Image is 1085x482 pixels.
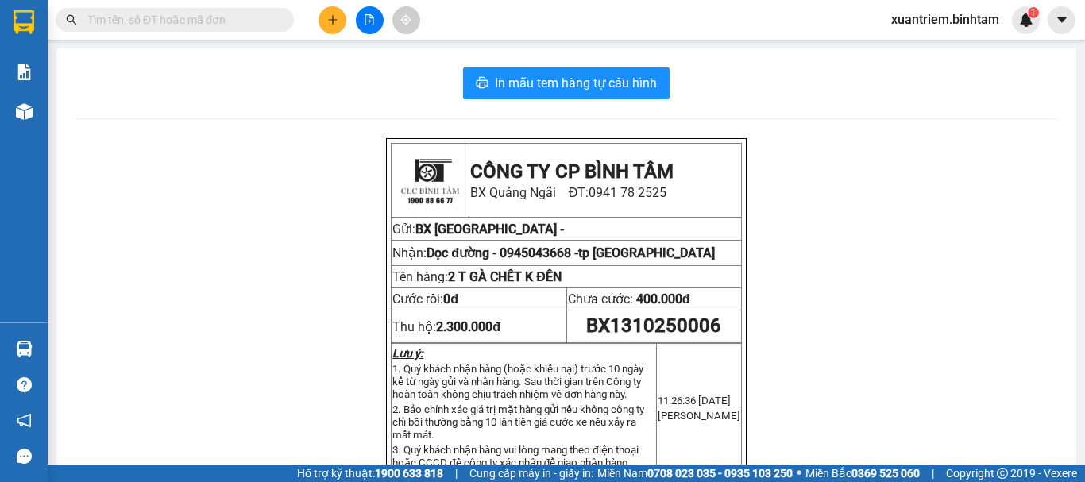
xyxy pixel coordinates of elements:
[297,465,443,482] span: Hỗ trợ kỹ thuật:
[56,9,215,53] strong: CÔNG TY CP BÌNH TÂM
[56,56,222,86] span: BX Quảng Ngãi ĐT:
[797,470,801,476] span: ⚪️
[392,319,500,334] span: Thu hộ:
[1028,7,1039,18] sup: 1
[41,111,192,126] span: Dọc đường -
[415,222,564,237] span: BX [GEOGRAPHIC_DATA] -
[394,145,465,216] img: logo
[17,449,32,464] span: message
[114,111,192,126] span: 0945043668 -
[568,291,690,307] span: Chưa cước:
[392,6,420,34] button: aim
[327,14,338,25] span: plus
[1055,13,1069,27] span: caret-down
[658,395,731,407] span: 11:26:36 [DATE]
[87,11,275,29] input: Tìm tên, số ĐT hoặc mã đơn
[16,64,33,80] img: solution-icon
[6,12,54,83] img: logo
[469,465,593,482] span: Cung cấp máy in - giấy in:
[400,14,411,25] span: aim
[392,363,643,400] span: 1. Quý khách nhận hàng (hoặc khiếu nại) trước 10 ngày kể từ ngày gửi và nhận hàng. Sau thời gian ...
[319,6,346,34] button: plus
[455,465,458,482] span: |
[436,319,500,334] strong: 2.300.000đ
[29,91,178,106] span: BX [GEOGRAPHIC_DATA] -
[392,269,562,284] span: Tên hàng:
[1019,13,1033,27] img: icon-new-feature
[658,410,740,422] span: [PERSON_NAME]
[500,245,578,260] span: 0945043668 -
[6,91,29,106] span: Gửi:
[56,56,222,86] span: 0941 78 2525
[495,73,657,93] span: In mẫu tem hàng tự cấu hình
[636,291,690,307] span: 400.000đ
[6,111,192,126] span: Nhận:
[392,245,578,260] span: Nhận:
[375,467,443,480] strong: 1900 633 818
[364,14,375,25] span: file-add
[66,14,77,25] span: search
[392,347,423,360] strong: Lưu ý:
[443,291,458,307] span: 0đ
[932,465,934,482] span: |
[448,269,562,284] span: 2 T GÀ CHẾT K ĐỀN
[878,10,1012,29] span: xuantriem.binhtam
[470,160,674,183] strong: CÔNG TY CP BÌNH TÂM
[463,67,670,99] button: printerIn mẫu tem hàng tự cấu hình
[392,403,644,441] span: 2. Bảo chính xác giá trị mặt hàng gửi nếu không công ty chỉ bồi thường bằng 10 lần tiền giá cước ...
[647,467,793,480] strong: 0708 023 035 - 0935 103 250
[589,185,666,200] span: 0941 78 2525
[17,377,32,392] span: question-circle
[392,444,638,469] span: 3. Quý khách nhận hàng vui lòng mang theo điện thoại hoặc CCCD đề công ty xác nhận để giao nhận h...
[427,245,578,260] span: Dọc đường -
[851,467,920,480] strong: 0369 525 060
[392,291,458,307] span: Cước rồi:
[586,314,721,337] span: BX1310250006
[356,6,384,34] button: file-add
[17,413,32,428] span: notification
[392,222,415,237] span: Gửi:
[805,465,920,482] span: Miền Bắc
[578,245,715,260] span: tp [GEOGRAPHIC_DATA]
[997,468,1008,479] span: copyright
[1048,6,1075,34] button: caret-down
[1030,7,1036,18] span: 1
[16,341,33,357] img: warehouse-icon
[476,76,488,91] span: printer
[597,465,793,482] span: Miền Nam
[14,10,34,34] img: logo-vxr
[470,185,667,200] span: BX Quảng Ngãi ĐT:
[16,103,33,120] img: warehouse-icon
